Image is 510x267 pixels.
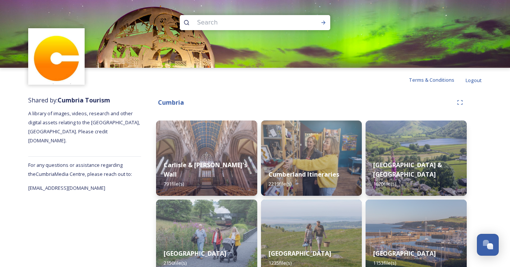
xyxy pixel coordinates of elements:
[373,259,396,266] span: 1153 file(s)
[58,96,110,104] strong: Cumbria Tourism
[373,249,436,258] strong: [GEOGRAPHIC_DATA]
[261,121,362,196] img: 8ef860cd-d990-4a0f-92be-bf1f23904a73.jpg
[156,121,257,196] img: Carlisle-couple-176.jpg
[466,77,482,84] span: Logout
[28,96,110,104] span: Shared by:
[477,234,499,256] button: Open Chat
[366,121,467,196] img: Hartsop-222.jpg
[164,249,226,258] strong: [GEOGRAPHIC_DATA]
[373,180,396,187] span: 1020 file(s)
[28,185,105,191] span: [EMAIL_ADDRESS][DOMAIN_NAME]
[164,180,184,187] span: 791 file(s)
[29,29,84,84] img: images.jpg
[28,162,132,177] span: For any questions or assistance regarding the Cumbria Media Centre, please reach out to:
[373,161,442,179] strong: [GEOGRAPHIC_DATA] & [GEOGRAPHIC_DATA]
[269,180,291,187] span: 2219 file(s)
[269,170,339,179] strong: Cumberland Itineraries
[409,76,454,83] span: Terms & Conditions
[28,110,141,144] span: A library of images, videos, research and other digital assets relating to the [GEOGRAPHIC_DATA],...
[164,161,247,179] strong: Carlisle & [PERSON_NAME]'s Wall
[269,249,331,258] strong: [GEOGRAPHIC_DATA]
[269,259,291,266] span: 1235 file(s)
[193,14,296,31] input: Search
[158,98,184,107] strong: Cumbria
[164,259,187,266] span: 2150 file(s)
[409,75,466,84] a: Terms & Conditions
